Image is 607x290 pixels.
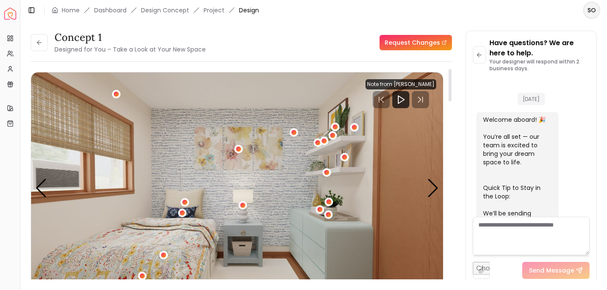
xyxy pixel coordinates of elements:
h3: concept 1 [55,31,206,44]
button: SO [583,2,600,19]
div: Previous slide [35,179,47,198]
a: Request Changes [380,35,452,50]
div: Note from [PERSON_NAME] [365,79,436,89]
span: SO [584,3,599,18]
a: Home [62,6,80,14]
a: Spacejoy [4,8,16,20]
small: Designed for You – Take a Look at Your New Space [55,45,206,54]
a: Dashboard [94,6,127,14]
svg: Play [396,95,406,105]
img: Spacejoy Logo [4,8,16,20]
p: Have questions? We are here to help. [489,38,590,58]
p: Your designer will respond within 2 business days. [489,58,590,72]
span: Design [239,6,259,14]
nav: breadcrumb [52,6,259,14]
span: [DATE] [518,93,545,105]
a: Project [204,6,224,14]
li: Design Concept [141,6,189,14]
div: Next slide [427,179,439,198]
